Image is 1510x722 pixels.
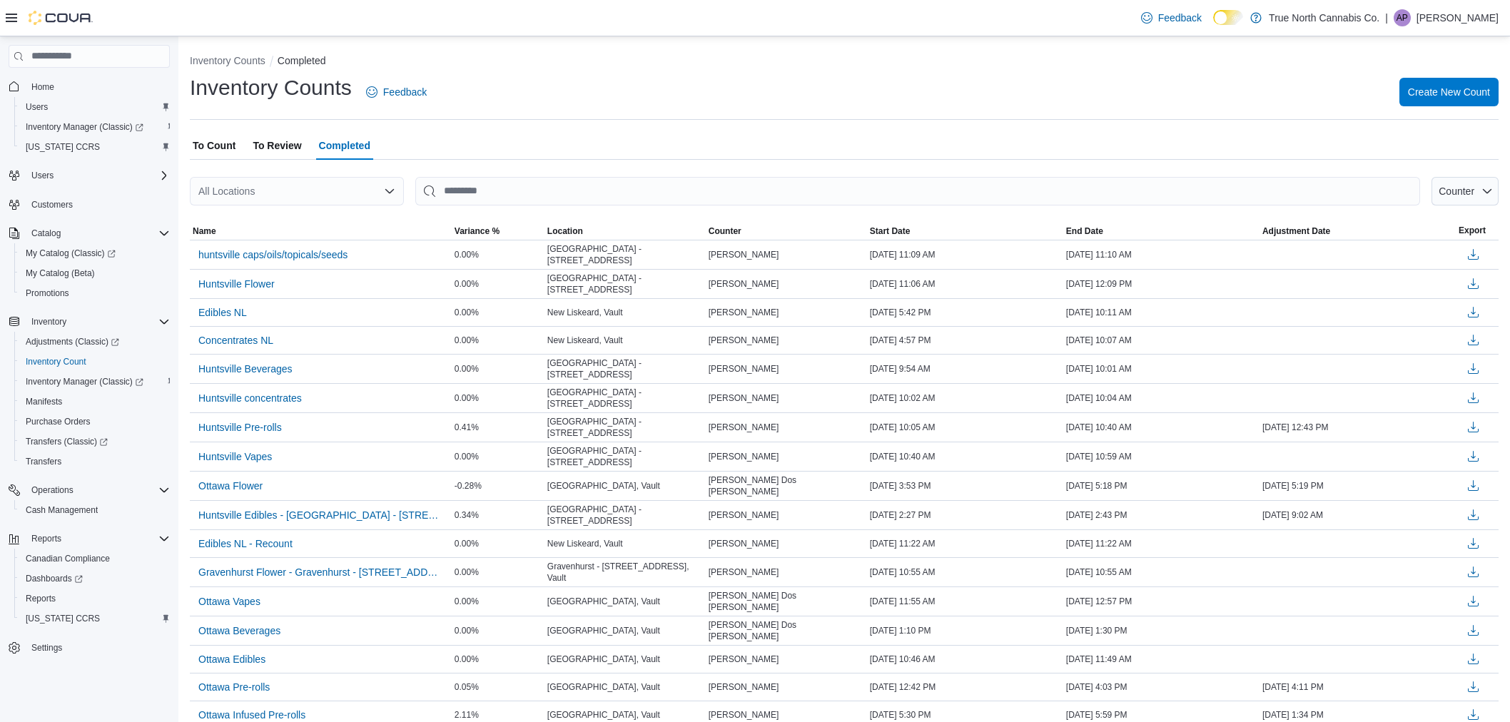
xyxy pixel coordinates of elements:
div: [DATE] 10:07 AM [1063,332,1260,349]
span: [PERSON_NAME] [709,422,779,433]
div: [GEOGRAPHIC_DATA] - [STREET_ADDRESS] [544,355,706,383]
button: Inventory [3,312,176,332]
span: Home [26,78,170,96]
a: Cash Management [20,502,103,519]
button: Users [14,97,176,117]
span: Counter [1439,185,1474,197]
div: 0.00% [452,651,544,668]
div: [GEOGRAPHIC_DATA] - [STREET_ADDRESS] [544,270,706,298]
a: Settings [26,639,68,656]
span: Operations [26,482,170,499]
a: Customers [26,196,78,213]
span: Cash Management [26,504,98,516]
div: [GEOGRAPHIC_DATA] - [STREET_ADDRESS] [544,240,706,269]
button: Catalog [3,223,176,243]
div: 0.00% [452,622,544,639]
div: [DATE] 5:42 PM [867,304,1063,321]
button: Users [26,167,59,184]
button: Operations [3,480,176,500]
div: [DATE] 12:09 PM [1063,275,1260,293]
div: [DATE] 1:10 PM [867,622,1063,639]
div: [GEOGRAPHIC_DATA] - [STREET_ADDRESS] [544,384,706,412]
div: [DATE] 4:11 PM [1260,678,1456,696]
span: [US_STATE] CCRS [26,613,100,624]
div: New Liskeard, Vault [544,332,706,349]
p: [PERSON_NAME] [1417,9,1499,26]
a: My Catalog (Classic) [14,243,176,263]
button: Huntsville Vapes [193,446,278,467]
span: [PERSON_NAME] [709,249,779,260]
button: Inventory Counts [190,55,265,66]
div: 0.00% [452,332,544,349]
span: [PERSON_NAME] [709,509,779,521]
span: Inventory Manager (Classic) [26,376,143,387]
div: 0.00% [452,304,544,321]
div: [DATE] 4:03 PM [1063,678,1260,696]
a: Users [20,98,54,116]
button: My Catalog (Beta) [14,263,176,283]
button: Purchase Orders [14,412,176,432]
span: Reports [26,530,170,547]
span: Feedback [1158,11,1202,25]
a: Inventory Manager (Classic) [14,117,176,137]
span: Reports [31,533,61,544]
a: Inventory Count [20,353,92,370]
a: Dashboards [14,569,176,589]
button: Inventory Count [14,352,176,372]
div: [DATE] 2:27 PM [867,507,1063,524]
span: [PERSON_NAME] [709,363,779,375]
input: Dark Mode [1213,10,1243,25]
button: Manifests [14,392,176,412]
span: Home [31,81,54,93]
button: Reports [26,530,67,547]
span: Inventory Count [26,356,86,367]
span: Dashboards [26,573,83,584]
button: Cash Management [14,500,176,520]
div: [DATE] 11:10 AM [1063,246,1260,263]
button: [US_STATE] CCRS [14,137,176,157]
span: Export [1459,225,1486,236]
div: [DATE] 12:57 PM [1063,593,1260,610]
div: [DATE] 4:57 PM [867,332,1063,349]
div: 0.00% [452,390,544,407]
span: Adjustments (Classic) [20,333,170,350]
div: 0.00% [452,535,544,552]
span: Edibles NL - Recount [198,537,293,551]
a: Dashboards [20,570,88,587]
button: [US_STATE] CCRS [14,609,176,629]
span: Ottawa Vapes [198,594,260,609]
p: | [1385,9,1388,26]
a: Inventory Manager (Classic) [20,118,149,136]
button: Catalog [26,225,66,242]
span: Inventory Count [20,353,170,370]
span: [PERSON_NAME] [709,392,779,404]
button: Inventory [26,313,72,330]
span: Transfers (Classic) [20,433,170,450]
span: [PERSON_NAME] Dos [PERSON_NAME] [709,474,864,497]
span: huntsville caps/oils/topicals/seeds [198,248,348,262]
button: Variance % [452,223,544,240]
button: Open list of options [384,185,395,197]
div: [DATE] 10:59 AM [1063,448,1260,465]
div: 0.34% [452,507,544,524]
span: Inventory Manager (Classic) [20,118,170,136]
a: Manifests [20,393,68,410]
span: Dark Mode [1213,25,1214,26]
input: This is a search bar. After typing your query, hit enter to filter the results lower in the page. [415,177,1420,205]
span: Reports [20,590,170,607]
div: [DATE] 11:49 AM [1063,651,1260,668]
button: Concentrates NL [193,330,279,351]
a: Home [26,78,60,96]
span: Ottawa Infused Pre-rolls [198,708,305,722]
span: [PERSON_NAME] [709,278,779,290]
span: [PERSON_NAME] [709,307,779,318]
span: Adjustments (Classic) [26,336,119,347]
span: Dashboards [20,570,170,587]
span: Settings [26,639,170,656]
a: Inventory Manager (Classic) [14,372,176,392]
a: Adjustments (Classic) [20,333,125,350]
div: [DATE] 9:02 AM [1260,507,1456,524]
div: [DATE] 10:11 AM [1063,304,1260,321]
span: Huntsville Edibles - [GEOGRAPHIC_DATA] - [STREET_ADDRESS] [198,508,443,522]
button: Ottawa Beverages [193,620,286,641]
